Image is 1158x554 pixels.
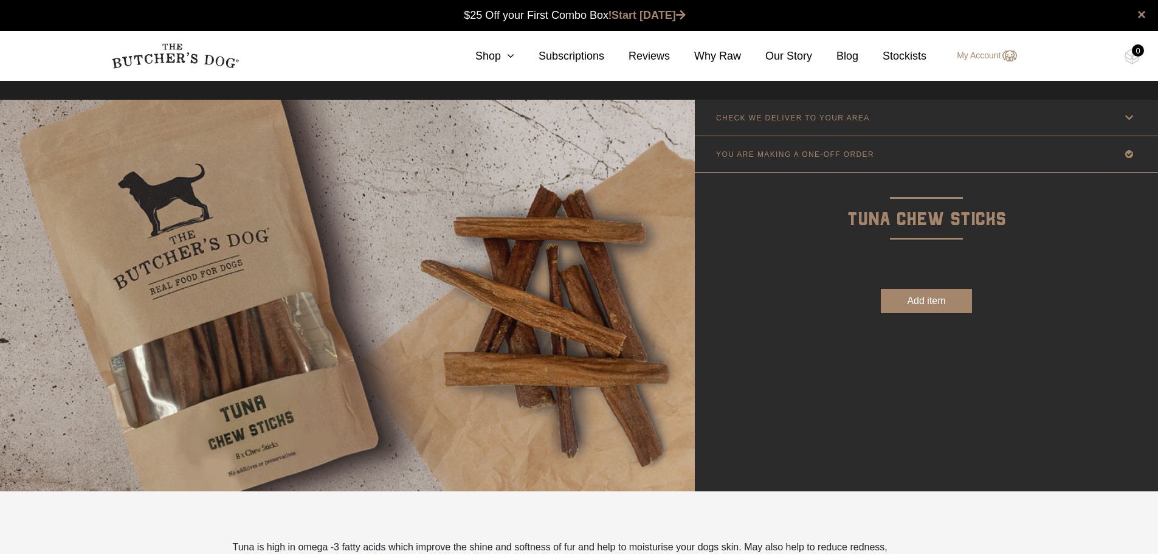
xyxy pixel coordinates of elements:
[1125,49,1140,64] img: TBD_Cart-Empty.png
[695,173,1158,234] p: Tuna Chew Sticks
[741,48,812,64] a: Our Story
[716,150,874,159] p: YOU ARE MAKING A ONE-OFF ORDER
[604,48,670,64] a: Reviews
[670,48,741,64] a: Why Raw
[1137,7,1146,22] a: close
[881,289,972,313] button: Add item
[1132,44,1144,57] div: 0
[451,48,514,64] a: Shop
[695,100,1158,136] a: CHECK WE DELIVER TO YOUR AREA
[858,48,926,64] a: Stockists
[945,49,1016,63] a: My Account
[514,48,604,64] a: Subscriptions
[612,9,686,21] a: Start [DATE]
[716,114,870,122] p: CHECK WE DELIVER TO YOUR AREA
[695,136,1158,172] a: YOU ARE MAKING A ONE-OFF ORDER
[812,48,858,64] a: Blog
